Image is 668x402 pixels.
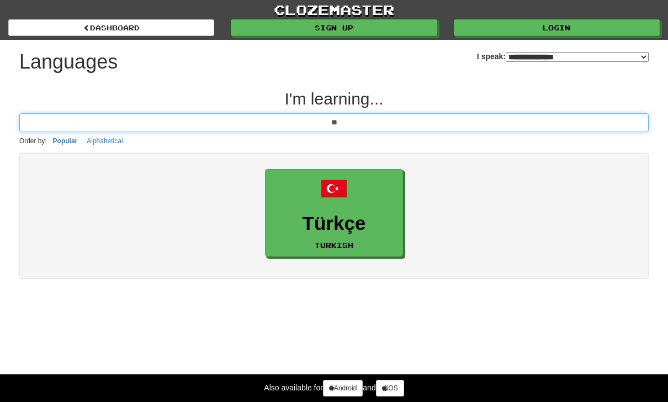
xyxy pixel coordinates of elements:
a: iOS [376,380,404,396]
button: Alphabetical [83,135,126,147]
a: dashboard [8,19,214,36]
button: Popular [50,135,81,147]
h2: I'm learning... [19,90,649,108]
a: Login [454,19,660,36]
small: Turkish [315,241,353,249]
a: Sign up [231,19,437,36]
select: I speak: [506,52,649,62]
a: TürkçeTurkish [265,169,403,257]
h3: Türkçe [271,213,397,234]
a: Android [323,380,363,396]
small: Order by: [19,137,47,145]
label: I speak: [477,51,649,62]
h1: Languages [19,51,118,73]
